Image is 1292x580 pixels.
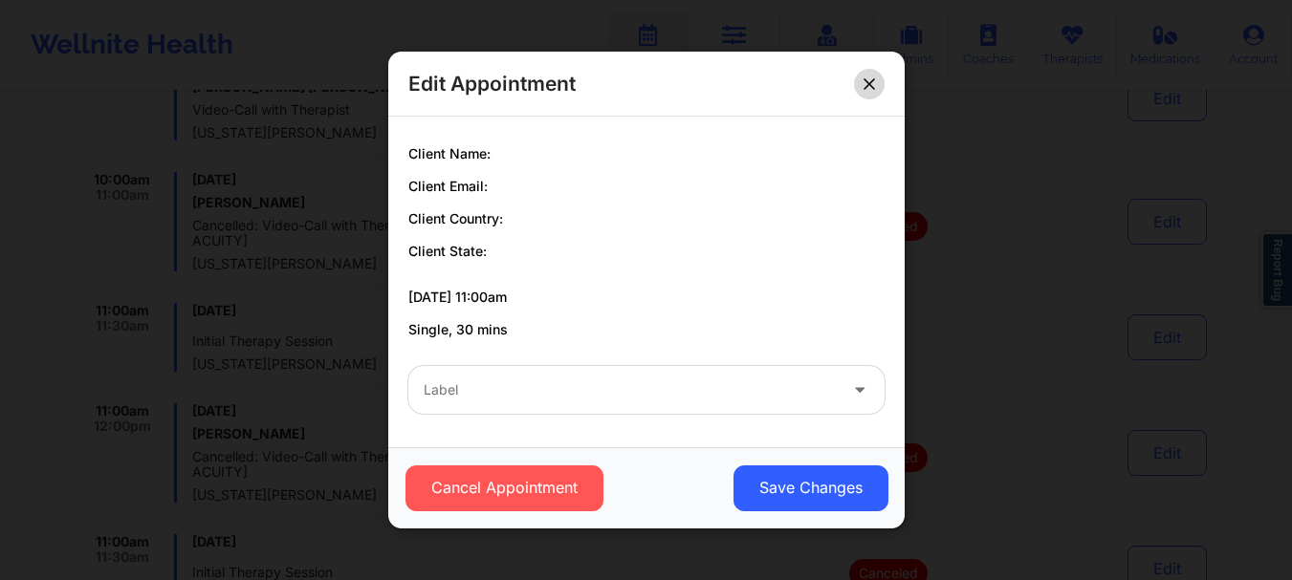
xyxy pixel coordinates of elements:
p: Client Country: [408,209,885,228]
p: Client Email: [408,177,885,196]
p: Client State: [408,242,885,261]
p: Single, 30 mins [408,320,885,339]
h2: Edit Appointment [408,71,576,97]
p: Client Name: [408,144,885,163]
button: Cancel Appointment [405,465,602,511]
button: Save Changes [733,465,887,511]
p: [DATE] 11:00am [408,288,885,307]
